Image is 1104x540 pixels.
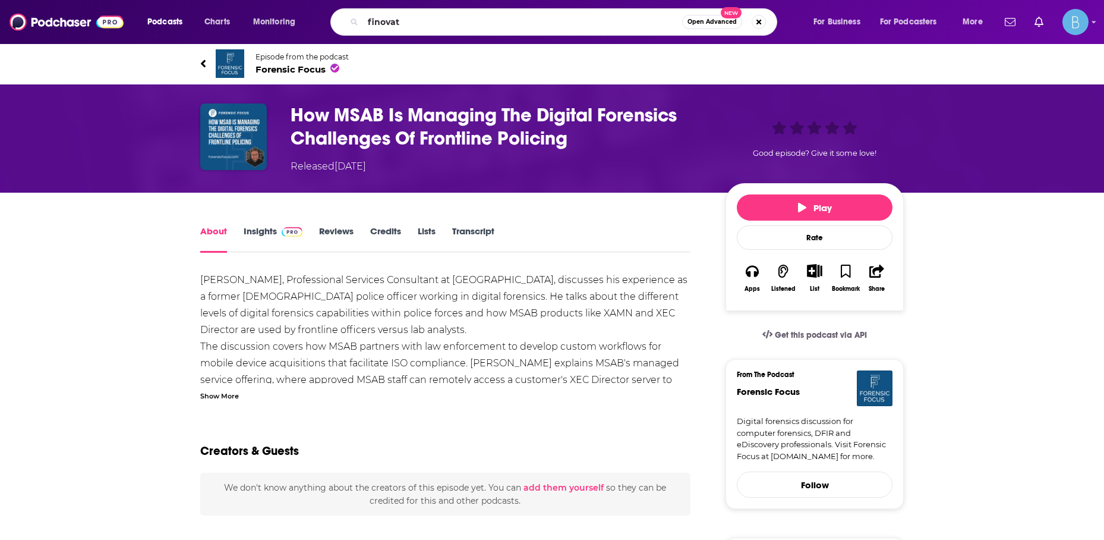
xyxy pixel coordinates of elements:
[363,12,682,32] input: Search podcasts, credits, & more...
[244,225,302,253] a: InsightsPodchaser Pro
[291,159,366,174] div: Released [DATE]
[798,202,832,214] span: Play
[771,285,796,293] div: Listened
[200,444,299,459] h2: Creators & Guests
[857,371,892,406] img: Forensic Focus
[1030,12,1048,32] a: Show notifications dropdown
[721,7,742,18] span: New
[147,14,182,30] span: Podcasts
[799,256,830,300] div: Show More ButtonList
[682,15,742,29] button: Open AdvancedNew
[737,371,883,379] h3: From The Podcast
[805,12,875,32] button: open menu
[768,256,799,300] button: Listened
[737,386,800,397] a: Forensic Focus
[256,64,349,75] span: Forensic Focus
[256,52,349,61] span: Episode from the podcast
[291,103,706,150] h1: How MSAB Is Managing The Digital Forensics Challenges Of Frontline Policing
[370,225,401,253] a: Credits
[813,14,860,30] span: For Business
[880,14,937,30] span: For Podcasters
[737,472,892,498] button: Follow
[810,285,819,293] div: List
[869,285,885,293] div: Share
[775,330,867,340] span: Get this podcast via API
[1062,9,1089,35] button: Show profile menu
[737,225,892,250] div: Rate
[687,19,737,25] span: Open Advanced
[253,14,295,30] span: Monitoring
[753,321,876,350] a: Get this podcast via API
[862,256,892,300] button: Share
[204,14,230,30] span: Charts
[872,12,954,32] button: open menu
[200,49,904,78] a: Forensic FocusEpisode from the podcastForensic Focus
[830,256,861,300] button: Bookmark
[282,227,302,237] img: Podchaser Pro
[1062,9,1089,35] span: Logged in as BLASTmedia
[802,264,827,277] button: Show More Button
[216,49,244,78] img: Forensic Focus
[737,416,892,462] a: Digital forensics discussion for computer forensics, DFIR and eDiscovery professionals. Visit For...
[753,149,876,158] span: Good episode? Give it some love!
[224,482,666,506] span: We don't know anything about the creators of this episode yet . You can so they can be credited f...
[954,12,998,32] button: open menu
[139,12,198,32] button: open menu
[200,225,227,253] a: About
[745,285,760,293] div: Apps
[319,225,354,253] a: Reviews
[832,285,860,293] div: Bookmark
[737,256,768,300] button: Apps
[418,225,436,253] a: Lists
[10,11,124,33] img: Podchaser - Follow, Share and Rate Podcasts
[1000,12,1020,32] a: Show notifications dropdown
[963,14,983,30] span: More
[1062,9,1089,35] img: User Profile
[245,12,311,32] button: open menu
[737,194,892,221] button: Play
[523,483,604,492] button: add them yourself
[200,103,267,170] img: How MSAB Is Managing The Digital Forensics Challenges Of Frontline Policing
[197,12,237,32] a: Charts
[342,8,788,36] div: Search podcasts, credits, & more...
[452,225,494,253] a: Transcript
